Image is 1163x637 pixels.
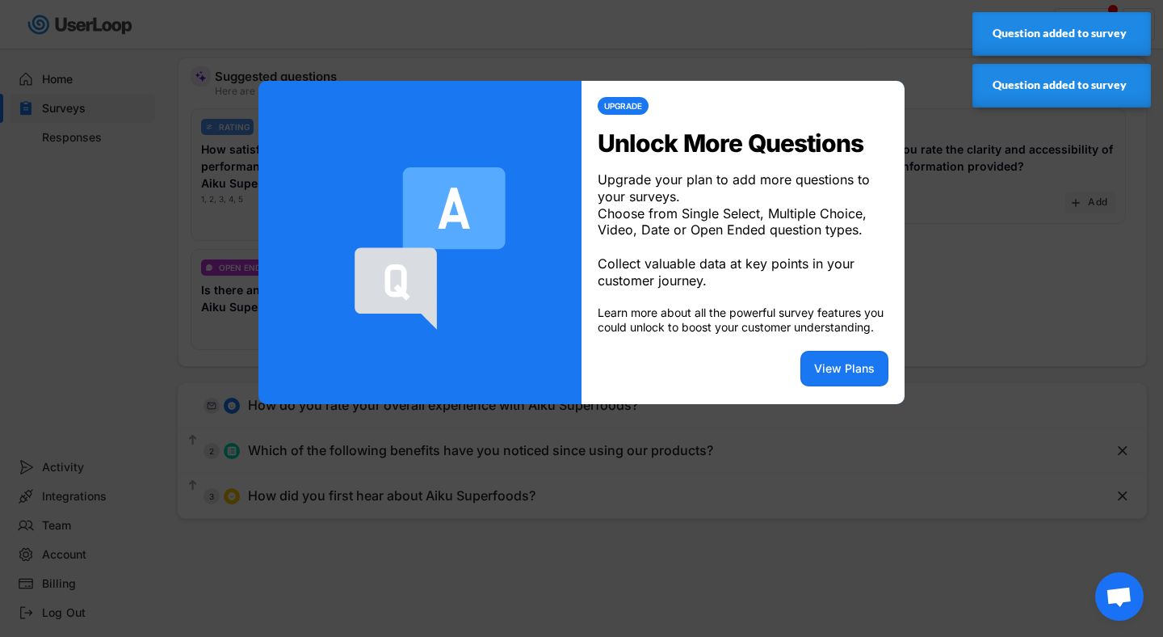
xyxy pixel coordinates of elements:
[800,351,888,386] button: View Plans
[993,27,1127,40] strong: Question added to survey
[1095,572,1144,621] div: Chat abierto
[993,78,1127,91] strong: Question added to survey
[598,131,888,155] div: Unlock More Questions
[604,102,642,110] div: UPGRADE
[598,171,888,289] div: Upgrade your plan to add more questions to your surveys. Choose from Single Select, Multiple Choi...
[598,306,888,335] div: Learn more about all the powerful survey features you could unlock to boost your customer underst...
